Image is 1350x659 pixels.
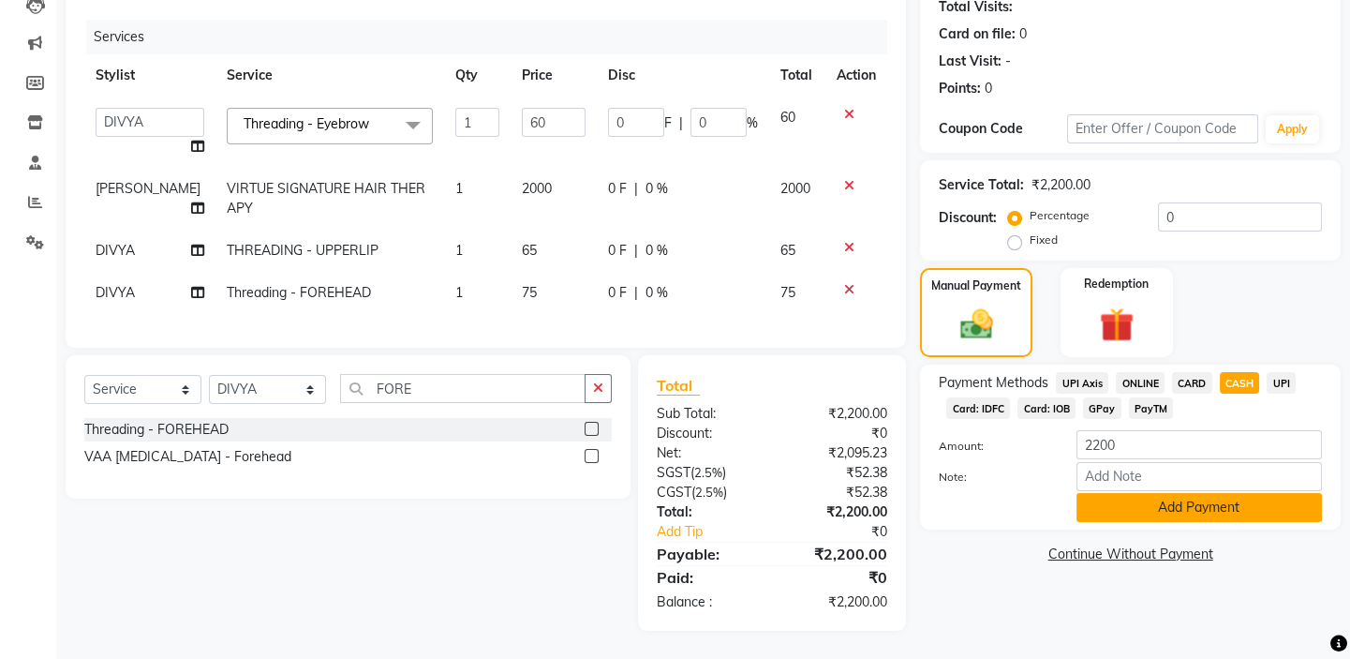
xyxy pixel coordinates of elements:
th: Service [215,54,444,97]
div: Card on file: [939,24,1016,44]
span: DIVYA [96,284,135,301]
button: Add Payment [1076,493,1322,522]
input: Search or Scan [340,374,586,403]
div: ₹0 [794,522,901,542]
label: Note: [925,469,1061,486]
span: 65 [522,242,537,259]
th: Qty [444,54,511,97]
th: Disc [597,54,769,97]
span: PayTM [1129,397,1174,419]
span: 1 [455,242,463,259]
div: Coupon Code [939,119,1066,139]
span: Card: IOB [1017,397,1076,419]
span: THREADING - UPPERLIP [227,242,378,259]
div: Discount: [643,424,772,443]
div: 0 [1019,24,1027,44]
input: Enter Offer / Coupon Code [1067,114,1258,143]
div: Total: [643,502,772,522]
div: Service Total: [939,175,1024,195]
span: 0 % [645,283,668,303]
div: ₹0 [772,424,901,443]
span: SGST [657,464,690,481]
span: % [747,113,758,133]
a: Add Tip [643,522,794,542]
a: x [369,115,378,132]
span: Threading - Eyebrow [244,115,369,132]
span: Threading - FOREHEAD [227,284,371,301]
span: | [634,283,638,303]
label: Manual Payment [931,277,1021,294]
div: ₹2,200.00 [772,543,901,565]
div: VAA [MEDICAL_DATA] - Forehead [84,447,291,467]
span: VIRTUE SIGNATURE HAIR THERAPY [227,180,425,217]
span: GPay [1083,397,1121,419]
th: Price [511,54,596,97]
th: Total [769,54,826,97]
span: Card: IDFC [946,397,1010,419]
label: Percentage [1030,207,1090,224]
div: Net: [643,443,772,463]
input: Add Note [1076,462,1322,491]
span: Total [657,376,700,396]
div: ₹0 [772,566,901,589]
span: 1 [455,284,463,301]
span: 0 F [608,179,627,199]
img: _gift.svg [1089,304,1145,347]
div: ₹2,095.23 [772,443,901,463]
span: 75 [780,284,795,301]
span: 1 [455,180,463,197]
div: Threading - FOREHEAD [84,420,229,440]
span: 0 % [645,179,668,199]
span: UPI [1267,372,1296,394]
div: ₹52.38 [772,463,901,483]
span: 2.5% [695,485,723,500]
span: DIVYA [96,242,135,259]
label: Redemption [1084,276,1149,292]
th: Action [825,54,887,97]
span: 65 [780,242,795,259]
div: Paid: [643,566,772,589]
div: Balance : [643,592,772,612]
span: [PERSON_NAME] [96,180,200,197]
img: _cash.svg [950,306,1003,343]
div: ₹2,200.00 [772,592,901,612]
span: 0 F [608,241,627,261]
div: ( ) [643,463,772,483]
div: ₹2,200.00 [772,502,901,522]
div: Points: [939,79,981,98]
span: 60 [780,109,795,126]
div: 0 [985,79,992,98]
button: Apply [1266,115,1319,143]
span: ONLINE [1116,372,1165,394]
span: 75 [522,284,537,301]
label: Amount: [925,438,1061,455]
span: | [634,179,638,199]
span: | [679,113,683,133]
span: CARD [1172,372,1212,394]
span: UPI Axis [1056,372,1108,394]
div: Services [86,20,901,54]
div: ₹52.38 [772,483,901,502]
input: Amount [1076,430,1322,459]
div: Last Visit: [939,52,1001,71]
div: Discount: [939,208,997,228]
div: Payable: [643,543,772,565]
span: F [664,113,672,133]
div: - [1005,52,1011,71]
span: 0 % [645,241,668,261]
a: Continue Without Payment [924,545,1337,564]
span: 0 F [608,283,627,303]
span: | [634,241,638,261]
label: Fixed [1030,232,1058,248]
div: ₹2,200.00 [1031,175,1090,195]
div: ₹2,200.00 [772,404,901,424]
span: 2000 [522,180,552,197]
div: ( ) [643,483,772,502]
span: CGST [657,484,691,501]
th: Stylist [84,54,215,97]
div: Sub Total: [643,404,772,424]
span: 2000 [780,180,810,197]
span: CASH [1220,372,1260,394]
span: 2.5% [694,465,722,480]
span: Payment Methods [939,373,1048,393]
